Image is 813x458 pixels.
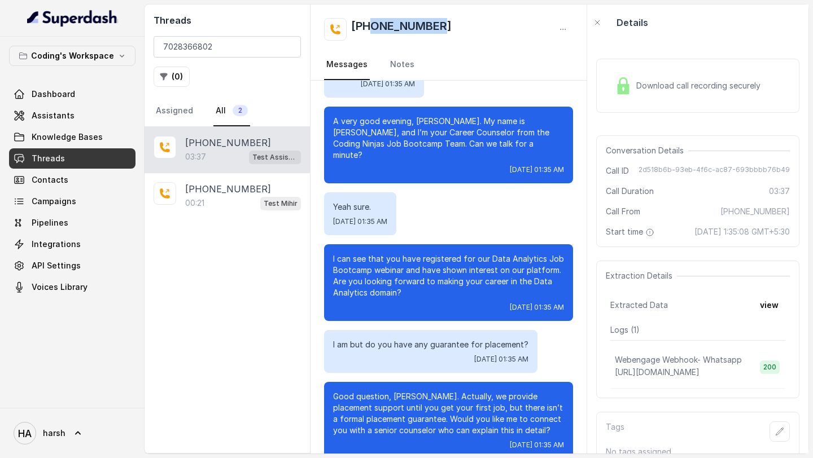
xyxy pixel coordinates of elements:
[720,206,790,217] span: [PHONE_NUMBER]
[636,80,765,91] span: Download call recording securely
[9,277,135,297] a: Voices Library
[606,145,688,156] span: Conversation Details
[9,191,135,212] a: Campaigns
[510,165,564,174] span: [DATE] 01:35 AM
[264,198,298,209] p: Test Mihir
[18,428,32,439] text: HA
[32,153,65,164] span: Threads
[606,186,654,197] span: Call Duration
[9,127,135,147] a: Knowledge Bases
[32,174,68,186] span: Contacts
[154,96,301,126] nav: Tabs
[9,170,135,190] a: Contacts
[333,201,387,213] p: Yeah sure.
[185,197,204,209] p: 00:21
[213,96,250,126] a: All2
[606,165,629,177] span: Call ID
[32,239,81,250] span: Integrations
[333,217,387,226] span: [DATE] 01:35 AM
[639,165,790,177] span: 2d518b6b-93eb-4f6c-ac87-693bbbb76b49
[333,391,564,436] p: Good question, [PERSON_NAME]. Actually, we provide placement support until you get your first job...
[333,116,564,161] p: A very good evening, [PERSON_NAME]. My name is [PERSON_NAME], and I’m your Career Counselor from ...
[252,152,298,163] p: Test Assistant- 2
[9,234,135,254] a: Integrations
[32,131,103,143] span: Knowledge Bases
[474,355,528,364] span: [DATE] 01:35 AM
[9,105,135,126] a: Assistants
[185,151,206,162] p: 03:37
[510,303,564,312] span: [DATE] 01:35 AM
[32,110,75,121] span: Assistants
[9,148,135,169] a: Threads
[610,300,668,311] span: Extracted Data
[610,324,785,336] p: Logs ( 1 )
[510,441,564,450] span: [DATE] 01:35 AM
[154,96,195,126] a: Assigned
[9,46,135,66] button: Coding's Workspace
[769,186,790,197] span: 03:37
[606,421,624,442] p: Tags
[351,18,452,41] h2: [PHONE_NUMBER]
[154,36,301,58] input: Search by Call ID or Phone Number
[32,260,81,271] span: API Settings
[185,136,271,149] p: [PHONE_NUMBER]
[333,339,528,350] p: I am but do you have any guarantee for placement?
[333,253,564,298] p: I can see that you have registered for our Data Analytics Job Bootcamp webinar and have shown int...
[606,206,640,217] span: Call From
[43,428,65,439] span: harsh
[615,367,700,377] span: [URL][DOMAIN_NAME]
[615,354,742,365] p: Webengage Webhook- Whatsapp
[753,295,785,315] button: view
[388,50,417,80] a: Notes
[32,89,75,100] span: Dashboard
[32,281,88,293] span: Voices Library
[32,196,76,207] span: Campaigns
[154,14,301,27] h2: Threads
[324,50,370,80] a: Messages
[233,105,248,116] span: 2
[185,182,271,196] p: [PHONE_NUMBER]
[9,84,135,104] a: Dashboard
[324,50,573,80] nav: Tabs
[31,49,114,63] p: Coding's Workspace
[606,226,657,237] span: Start time
[606,270,677,281] span: Extraction Details
[760,360,780,374] span: 200
[694,226,790,237] span: [DATE] 1:35:08 GMT+5:30
[606,446,790,457] p: No tags assigned
[361,80,415,89] span: [DATE] 01:35 AM
[615,77,632,94] img: Lock Icon
[9,256,135,276] a: API Settings
[32,217,68,228] span: Pipelines
[27,9,118,27] img: light.svg
[617,16,648,29] p: Details
[9,213,135,233] a: Pipelines
[154,67,190,87] button: (0)
[9,417,135,449] a: harsh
